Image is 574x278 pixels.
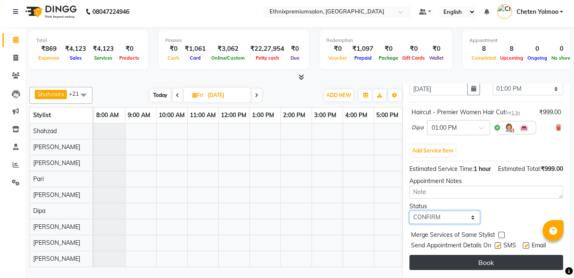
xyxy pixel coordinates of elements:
span: Wallet [427,55,446,61]
span: Fri [190,92,205,98]
span: Petty cash [254,55,281,61]
a: 4:00 PM [343,109,370,121]
button: Add Service Item [410,145,456,157]
a: 12:00 PM [219,109,249,121]
span: Today [150,89,171,102]
div: ₹0 [326,44,349,54]
div: ₹869 [36,44,62,54]
div: ₹3,062 [209,44,247,54]
div: ₹999.00 [539,108,561,117]
img: Cheten Yolmoo [497,4,512,19]
small: for [506,110,520,115]
div: 0 [549,44,574,54]
span: Stylist [33,111,51,119]
a: 8:00 AM [94,109,121,121]
span: [PERSON_NAME] [33,223,80,231]
div: ₹4,123 [62,44,89,54]
span: Products [117,55,142,61]
span: 1 hour [474,165,491,173]
div: ₹0 [400,44,427,54]
div: Appointment Notes [409,177,563,186]
a: 5:00 PM [374,109,401,121]
div: ₹0 [427,44,446,54]
span: Shahzad [37,91,60,97]
div: ₹0 [165,44,181,54]
span: [PERSON_NAME] [33,143,80,151]
span: Cheten Yolmoo [516,8,558,16]
div: ₹0 [117,44,142,54]
span: Dipa [33,207,45,215]
span: [PERSON_NAME] [33,255,80,262]
span: +21 [69,90,85,97]
span: SMS [503,241,516,252]
span: ₹999.00 [541,165,563,173]
input: 2025-09-05 [205,89,247,102]
span: Upcoming [498,55,525,61]
div: Finance [165,37,302,44]
button: Book [409,255,563,270]
a: 3:00 PM [312,109,338,121]
div: ₹0 [288,44,302,54]
span: 1 hr [511,110,520,115]
span: Prepaid [352,55,374,61]
a: 9:00 AM [126,109,152,121]
span: Sales [68,55,84,61]
span: Services [92,55,115,61]
div: Status [409,202,480,211]
span: Merge Services of Same Stylist [411,231,495,241]
div: Haircut - Premier Women Hair Cut [411,108,520,117]
div: ₹4,123 [89,44,117,54]
span: Due [288,55,301,61]
span: Online/Custom [209,55,247,61]
div: Total [36,37,142,44]
span: Expenses [36,55,62,61]
div: 0 [525,44,549,54]
span: Estimated Service Time: [409,165,474,173]
span: Gift Cards [400,55,427,61]
a: 10:00 AM [157,109,187,121]
img: Interior.png [519,123,529,133]
span: Voucher [326,55,349,61]
a: 2:00 PM [281,109,307,121]
div: Redemption [326,37,446,44]
span: Dipa [411,123,424,132]
span: Email [532,241,546,252]
span: [PERSON_NAME] [33,239,80,247]
span: Send Appointment Details On [411,241,491,252]
span: Ongoing [525,55,549,61]
a: 1:00 PM [250,109,276,121]
span: Completed [469,55,498,61]
a: x [60,91,64,97]
div: ₹0 [377,44,400,54]
span: No show [549,55,574,61]
div: Appointment [469,37,574,44]
img: Hairdresser.png [504,123,514,133]
div: ₹1,061 [181,44,209,54]
input: yyyy-mm-dd [409,82,468,95]
span: Card [188,55,203,61]
span: Pari [33,175,44,183]
span: Package [377,55,400,61]
span: ADD NEW [326,92,351,98]
div: ₹22,27,954 [247,44,288,54]
span: Estimated Total: [498,165,541,173]
button: ADD NEW [324,89,353,101]
span: [PERSON_NAME] [33,191,80,199]
div: 8 [469,44,498,54]
div: 8 [498,44,525,54]
span: Shahzad [33,127,57,135]
span: Cash [165,55,181,61]
div: ₹1,097 [349,44,377,54]
span: [PERSON_NAME] [33,159,80,167]
a: 11:00 AM [188,109,218,121]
